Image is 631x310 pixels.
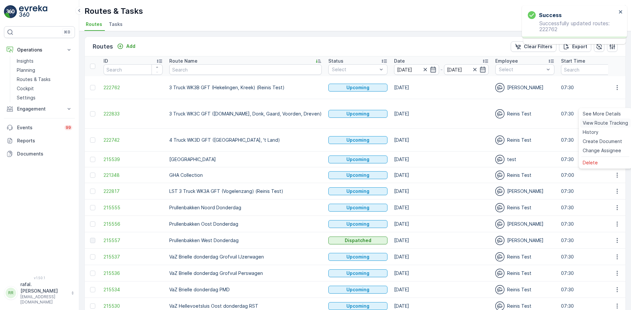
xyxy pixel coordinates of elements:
[511,41,556,52] button: Clear Filters
[391,232,492,249] td: [DATE]
[332,66,377,73] p: Select
[17,85,34,92] p: Cockpit
[495,285,504,294] img: svg%3e
[19,5,47,18] img: logo_light-DOdMpM7g.png
[14,66,75,75] a: Planning
[169,84,322,91] p: 3 Truck WK3B GFT (Hekelingen, Kreek) (Reinis Test)
[17,137,72,144] p: Reports
[90,173,95,178] div: Toggle Row Selected
[90,271,95,276] div: Toggle Row Selected
[561,237,620,244] p: 07:30
[391,281,492,298] td: [DATE]
[169,254,322,260] p: VaZ Brielle donderdag Grofvuil IJzerwagen
[328,253,387,261] button: Upcoming
[495,219,504,229] img: svg%3e
[328,286,387,294] button: Upcoming
[346,156,369,163] p: Upcoming
[14,56,75,66] a: Insights
[14,93,75,102] a: Settings
[346,303,369,309] p: Upcoming
[6,288,16,298] div: RR
[561,286,620,293] p: 07:30
[391,199,492,216] td: [DATE]
[90,189,95,194] div: Toggle Row Selected
[114,42,138,50] button: Add
[169,237,322,244] p: Prullenbakken West Donderdag
[86,21,102,28] span: Routes
[90,221,95,227] div: Toggle Row Selected
[328,302,387,310] button: Upcoming
[524,43,552,50] p: Clear Filters
[90,238,95,243] div: Toggle Row Selected
[346,221,369,227] p: Upcoming
[346,84,369,91] p: Upcoming
[169,111,322,117] p: 3 Truck WK3C GFT ([DOMAIN_NAME], Donk, Gaard, Voorden, Dreven)
[169,221,322,227] p: Prullenbakken Oost Donderdag
[328,136,387,144] button: Upcoming
[104,156,163,163] a: 215539
[346,254,369,260] p: Upcoming
[495,135,504,145] img: svg%3e
[495,252,504,261] img: svg%3e
[126,43,135,50] p: Add
[104,172,163,178] a: 221348
[495,236,554,245] div: [PERSON_NAME]
[104,137,163,143] a: 222742
[561,204,620,211] p: 07:30
[328,220,387,228] button: Upcoming
[328,187,387,195] button: Upcoming
[169,188,322,195] p: LST 3 Truck WK3A GFT (Vogelenzang) (Reinis Test)
[169,286,322,293] p: VaZ Brielle donderdag PMD
[328,269,387,277] button: Upcoming
[495,285,554,294] div: Reinis Test
[391,265,492,281] td: [DATE]
[104,270,163,277] a: 215536
[90,85,95,90] div: Toggle Row Selected
[345,237,371,244] p: Dispatched
[328,171,387,179] button: Upcoming
[84,6,143,16] p: Routes & Tasks
[391,249,492,265] td: [DATE]
[4,43,75,56] button: Operations
[4,102,75,115] button: Engagement
[346,172,369,178] p: Upcoming
[346,188,369,195] p: Upcoming
[619,9,623,15] button: close
[104,237,163,244] a: 215557
[328,110,387,118] button: Upcoming
[169,303,322,309] p: VaZ Hellevoetsluis Oost donderdag RST
[346,270,369,277] p: Upcoming
[104,286,163,293] a: 215534
[169,64,322,75] input: Search
[17,47,62,53] p: Operations
[20,281,68,294] p: rafal.[PERSON_NAME]
[391,76,492,99] td: [DATE]
[528,20,617,32] p: Successfully updated routes: 222762
[169,137,322,143] p: 4 Truck WK3D GFT ([GEOGRAPHIC_DATA], 't Land)
[495,109,554,118] div: Reinis Test
[328,84,387,92] button: Upcoming
[17,67,35,73] p: Planning
[495,203,504,212] img: svg%3e
[328,58,343,64] p: Status
[4,121,75,134] a: Events99
[583,120,628,126] span: View Route Tracking
[561,58,585,64] p: Start Time
[104,84,163,91] a: 222762
[561,172,620,178] p: 07:00
[495,187,504,196] img: svg%3e
[561,156,620,163] p: 07:30
[391,167,492,183] td: [DATE]
[104,64,163,75] input: Search
[495,219,554,229] div: [PERSON_NAME]
[104,188,163,195] a: 222817
[104,303,163,309] a: 215530
[444,64,489,75] input: dd/mm/yyyy
[14,84,75,93] a: Cockpit
[104,254,163,260] a: 215537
